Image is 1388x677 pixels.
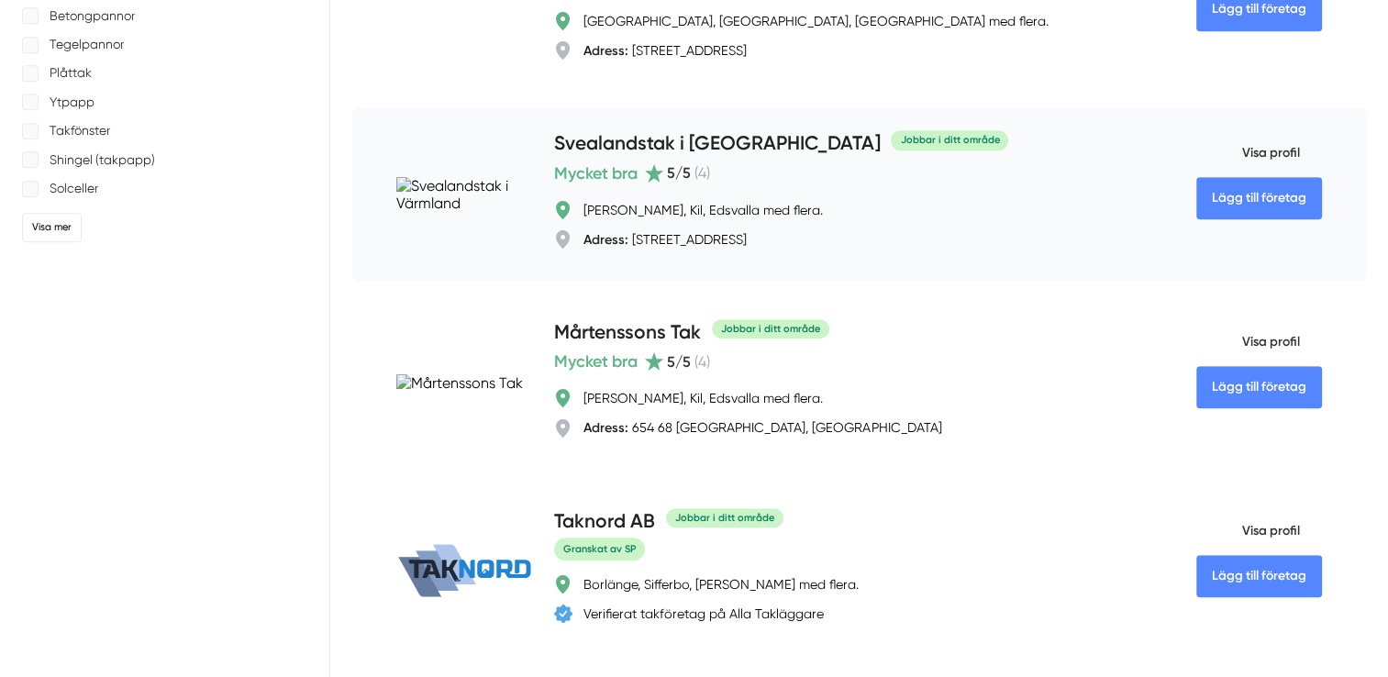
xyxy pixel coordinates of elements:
span: Visa profil [1196,507,1300,555]
p: Takfönster [50,119,110,142]
p: Solceller [50,177,98,200]
div: Jobbar i ditt område [891,130,1008,150]
span: Visa profil [1196,129,1300,177]
strong: Adress: [583,42,628,59]
img: Svealandstak i Värmland [396,177,532,212]
p: Ytpapp [50,91,94,114]
div: Verifierat takföretag på Alla Takläggare [583,605,824,623]
p: Shingel (takpapp) [50,149,155,172]
span: ( 4 ) [694,353,710,371]
span: ( 4 ) [694,164,710,182]
p: Betongpannor [50,5,135,28]
div: [PERSON_NAME], Kil, Edsvalla med flera. [583,201,823,219]
h4: Svealandstak i [GEOGRAPHIC_DATA] [554,129,880,160]
p: Plåttak [50,61,92,84]
div: [STREET_ADDRESS] [583,41,747,60]
h4: Taknord AB [554,507,655,538]
span: Mycket bra [554,349,638,374]
h4: Mårtenssons Tak [554,318,701,349]
span: Granskat av SP [554,538,645,560]
: Lägg till företag [1196,177,1322,219]
div: 654 68 [GEOGRAPHIC_DATA], [GEOGRAPHIC_DATA] [583,418,941,437]
: Lägg till företag [1196,366,1322,408]
img: Mårtenssons Tak [396,374,523,392]
strong: Adress: [583,419,628,436]
: Lägg till företag [1196,555,1322,597]
span: 5 /5 [667,164,691,182]
img: Taknord AB [396,543,532,598]
span: 5 /5 [667,353,691,371]
div: Jobbar i ditt område [712,319,829,338]
span: Mycket bra [554,161,638,186]
strong: Adress: [583,231,628,248]
div: Visa mer [22,213,82,241]
div: Jobbar i ditt område [666,508,783,527]
p: Tegelpannor [50,33,124,56]
div: [PERSON_NAME], Kil, Edsvalla med flera. [583,389,823,407]
div: Borlänge, Sifferbo, [PERSON_NAME] med flera. [583,575,859,594]
div: [STREET_ADDRESS] [583,230,747,249]
div: [GEOGRAPHIC_DATA], [GEOGRAPHIC_DATA], [GEOGRAPHIC_DATA] med flera. [583,12,1048,30]
span: Visa profil [1196,318,1300,366]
